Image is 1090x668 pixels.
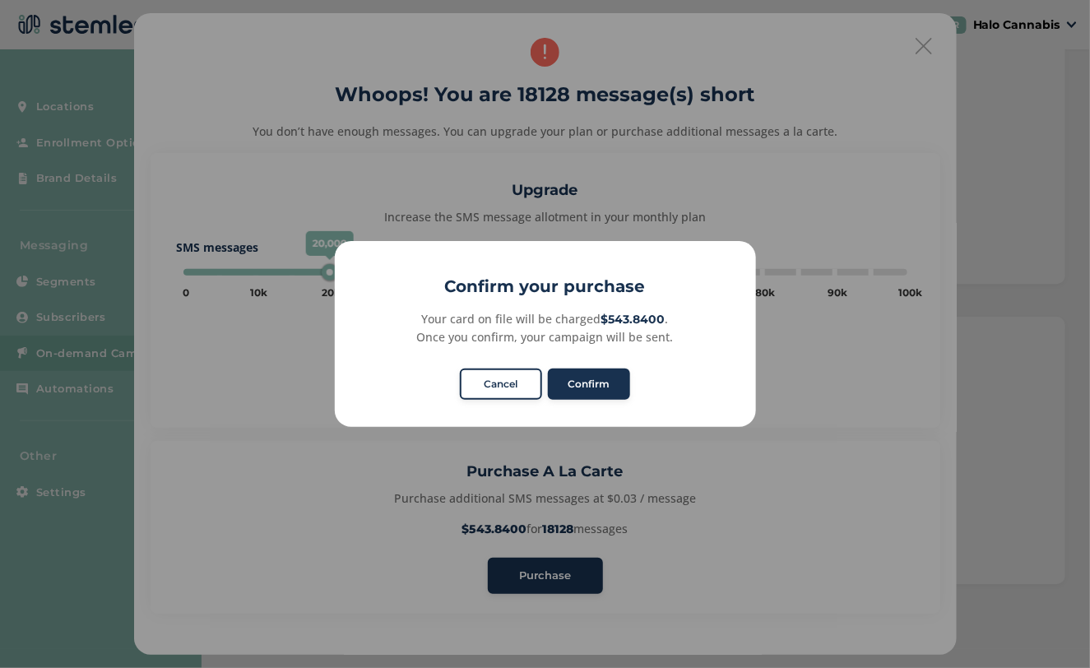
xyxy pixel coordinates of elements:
[601,312,666,327] strong: $543.8400
[548,369,630,400] button: Confirm
[353,310,737,346] div: Your card on file will be charged . Once you confirm, your campaign will be sent.
[460,369,542,400] button: Cancel
[335,274,756,299] h2: Confirm your purchase
[1008,589,1090,668] iframe: Chat Widget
